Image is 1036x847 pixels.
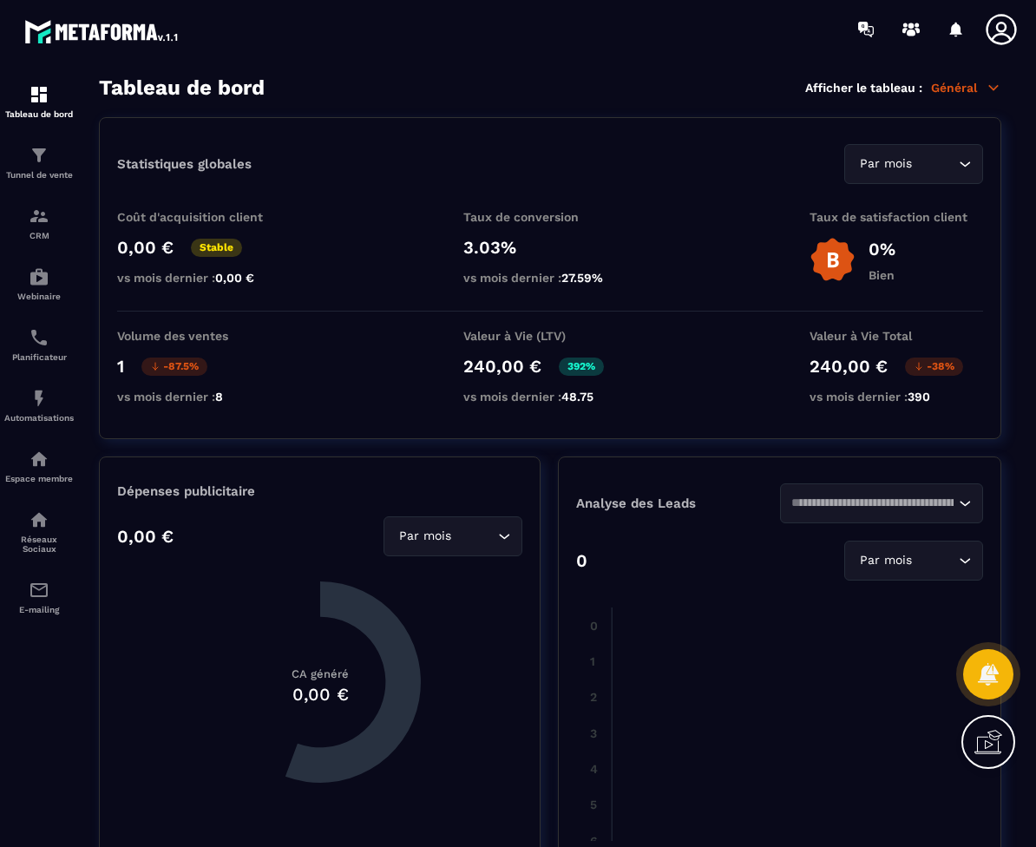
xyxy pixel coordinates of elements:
p: 0,00 € [117,237,174,258]
img: automations [29,449,49,469]
p: 3.03% [463,237,637,258]
p: Taux de conversion [463,210,637,224]
p: vs mois dernier : [463,390,637,404]
p: Valeur à Vie Total [810,329,983,343]
p: 0,00 € [117,526,174,547]
img: scheduler [29,327,49,348]
tspan: 2 [590,690,597,704]
tspan: 1 [590,654,595,668]
p: Volume des ventes [117,329,291,343]
p: 0% [869,239,895,259]
p: Analyse des Leads [576,496,780,511]
img: formation [29,145,49,166]
div: Search for option [844,541,983,581]
img: logo [24,16,180,47]
img: b-badge-o.b3b20ee6.svg [810,237,856,283]
a: automationsautomationsWebinaire [4,253,74,314]
p: Statistiques globales [117,156,252,172]
p: 392% [559,358,604,376]
p: 0 [576,550,587,571]
input: Search for option [915,154,954,174]
p: Coût d'acquisition client [117,210,291,224]
a: emailemailE-mailing [4,567,74,627]
div: Search for option [780,483,984,523]
p: vs mois dernier : [117,271,291,285]
p: vs mois dernier : [117,390,291,404]
tspan: 3 [590,726,597,740]
p: Tableau de bord [4,109,74,119]
a: automationsautomationsEspace membre [4,436,74,496]
p: Afficher le tableau : [805,81,922,95]
span: 0,00 € [215,271,254,285]
a: social-networksocial-networkRéseaux Sociaux [4,496,74,567]
p: Espace membre [4,474,74,483]
p: Taux de satisfaction client [810,210,983,224]
span: Par mois [395,527,455,546]
p: 240,00 € [463,356,541,377]
tspan: 5 [590,798,597,811]
div: Search for option [844,144,983,184]
p: CRM [4,231,74,240]
p: Bien [869,268,895,282]
input: Search for option [791,494,955,513]
h3: Tableau de bord [99,76,265,100]
a: automationsautomationsAutomatisations [4,375,74,436]
a: formationformationTableau de bord [4,71,74,132]
a: formationformationTunnel de vente [4,132,74,193]
p: Automatisations [4,413,74,423]
p: 1 [117,356,124,377]
p: vs mois dernier : [810,390,983,404]
p: Général [931,80,1001,95]
a: schedulerschedulerPlanificateur [4,314,74,375]
a: formationformationCRM [4,193,74,253]
p: Tunnel de vente [4,170,74,180]
p: vs mois dernier : [463,271,637,285]
p: E-mailing [4,605,74,614]
p: -38% [905,358,963,376]
tspan: 4 [590,762,598,776]
p: Stable [191,239,242,257]
tspan: 0 [590,619,598,633]
p: Réseaux Sociaux [4,535,74,554]
span: 48.75 [561,390,593,404]
img: formation [29,84,49,105]
img: automations [29,388,49,409]
img: social-network [29,509,49,530]
p: Dépenses publicitaire [117,483,522,499]
span: 8 [215,390,223,404]
img: formation [29,206,49,227]
input: Search for option [915,551,954,570]
p: 240,00 € [810,356,888,377]
p: Valeur à Vie (LTV) [463,329,637,343]
img: email [29,580,49,601]
input: Search for option [455,527,494,546]
span: Par mois [856,551,915,570]
span: Par mois [856,154,915,174]
span: 27.59% [561,271,603,285]
img: automations [29,266,49,287]
p: -87.5% [141,358,207,376]
div: Search for option [384,516,522,556]
p: Planificateur [4,352,74,362]
span: 390 [908,390,930,404]
p: Webinaire [4,292,74,301]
